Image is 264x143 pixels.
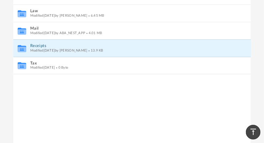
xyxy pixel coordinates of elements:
[30,48,87,52] span: Modified [DATE] by [PERSON_NAME]
[30,14,87,17] span: Modified [DATE] by [PERSON_NAME]
[87,14,104,17] span: 6.45 MB
[87,48,103,52] span: 13.9 KB
[30,66,55,69] span: Modified [DATE]
[55,66,68,69] span: 0 Byte
[30,44,224,48] button: Receipts
[30,61,224,66] button: Tax
[30,9,224,13] button: Law
[30,26,224,31] button: Mail
[85,31,102,35] span: 4.01 MB
[30,31,85,35] span: Modified [DATE] by ABA_NEST_APP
